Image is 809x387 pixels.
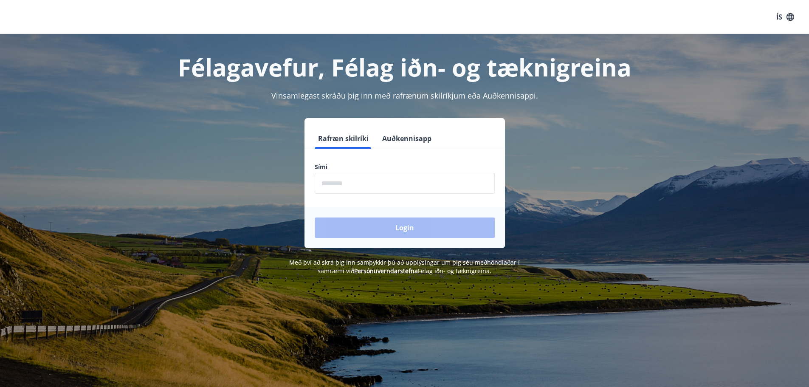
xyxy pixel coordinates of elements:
label: Sími [315,163,495,171]
button: ÍS [772,9,799,25]
button: Auðkennisapp [379,128,435,149]
a: Persónuverndarstefna [354,267,418,275]
span: Með því að skrá þig inn samþykkir þú að upplýsingar um þig séu meðhöndlaðar í samræmi við Félag i... [289,258,520,275]
h1: Félagavefur, Félag iðn- og tæknigreina [109,51,700,83]
span: Vinsamlegast skráðu þig inn með rafrænum skilríkjum eða Auðkennisappi. [271,90,538,101]
button: Rafræn skilríki [315,128,372,149]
